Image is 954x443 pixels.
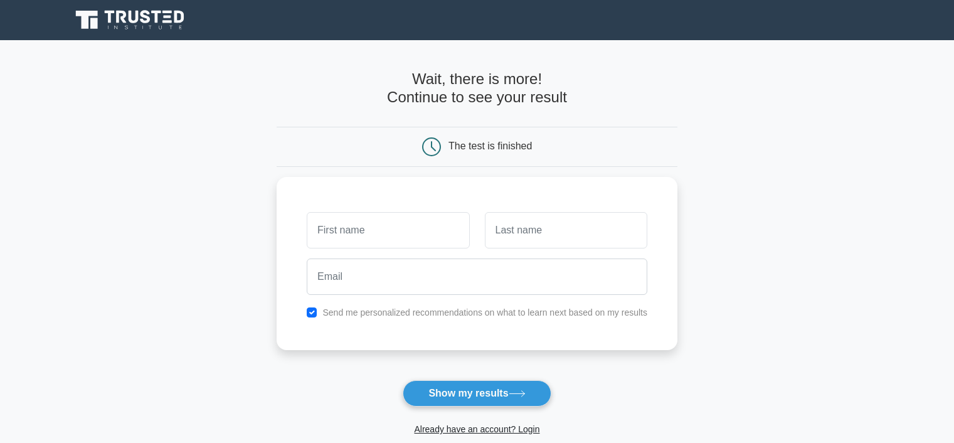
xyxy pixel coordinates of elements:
button: Show my results [403,380,551,407]
input: First name [307,212,469,248]
label: Send me personalized recommendations on what to learn next based on my results [322,307,647,318]
div: The test is finished [448,141,532,151]
input: Email [307,259,647,295]
a: Already have an account? Login [414,424,539,434]
input: Last name [485,212,647,248]
h4: Wait, there is more! Continue to see your result [277,70,677,107]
